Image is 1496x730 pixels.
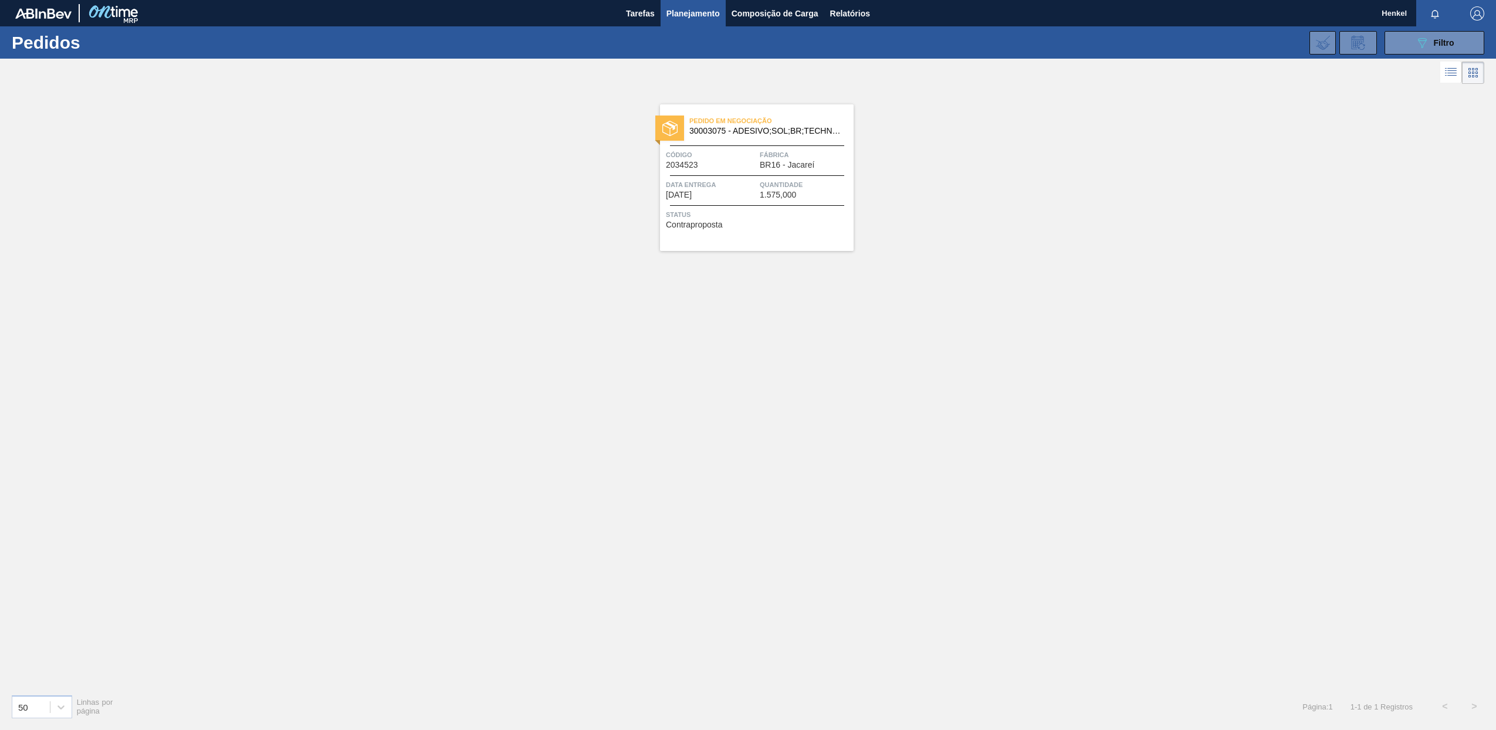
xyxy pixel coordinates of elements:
[1440,62,1462,84] div: Visão em Lista
[1460,692,1489,721] button: >
[1462,62,1484,84] div: Visão em Cards
[666,209,851,220] span: Status
[662,121,678,136] img: status
[666,161,698,169] span: 2034523
[760,179,851,191] span: Quantidade
[689,115,854,127] span: Pedido em Negociação
[1339,31,1377,55] div: Solicitação de Revisão de Pedidos
[642,104,854,251] a: statusPedido em Negociação30003075 - ADESIVO;SOL;BR;TECHNOMELT SUPRA HT 35125Código2034523Fábrica...
[666,6,720,21] span: Planejamento
[1385,31,1484,55] button: Filtro
[1430,692,1460,721] button: <
[18,702,28,712] div: 50
[689,127,844,135] span: 30003075 - ADESIVO;SOL;BR;TECHNOMELT SUPRA HT 35125
[1416,5,1454,22] button: Notificações
[760,161,814,169] span: BR16 - Jacareí
[666,220,723,229] span: Contraproposta
[666,149,757,161] span: Código
[1351,702,1413,711] span: 1 - 1 de 1 Registros
[626,6,655,21] span: Tarefas
[15,8,72,19] img: TNhmsLtSVTkK8tSr43FrP2fwEKptu5GPRR3wAAAABJRU5ErkJggg==
[760,191,796,199] span: 1.575,000
[732,6,818,21] span: Composição de Carga
[666,191,692,199] span: 26/09/2025
[12,36,194,49] h1: Pedidos
[1309,31,1336,55] div: Importar Negociações dos Pedidos
[666,179,757,191] span: Data entrega
[77,698,113,715] span: Linhas por página
[830,6,870,21] span: Relatórios
[1470,6,1484,21] img: Logout
[1434,38,1454,47] span: Filtro
[760,149,851,161] span: Fábrica
[1302,702,1332,711] span: Página : 1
